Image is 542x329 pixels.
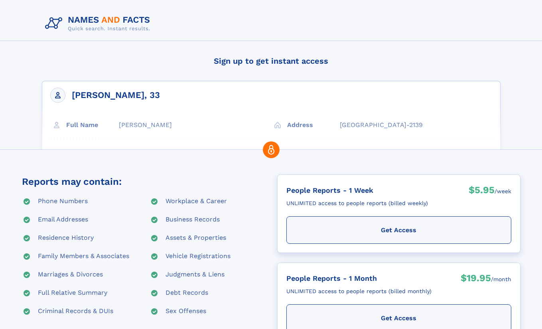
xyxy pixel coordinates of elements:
div: Phone Numbers [38,197,88,206]
div: Judgments & Liens [166,270,225,280]
div: Sex Offenses [166,307,206,316]
div: Get Access [286,216,511,244]
div: Business Records [166,215,220,225]
div: UNLIMITED access to people reports (billed weekly) [286,197,428,210]
div: Full Relative Summary [38,288,107,298]
div: UNLIMITED access to people reports (billed monthly) [286,285,432,298]
div: $19.95 [461,272,491,287]
h4: Sign up to get instant access [42,49,501,73]
div: Debt Records [166,288,208,298]
div: Family Members & Associates [38,252,129,261]
div: /month [491,272,511,287]
div: People Reports - 1 Week [286,184,428,197]
img: Logo Names and Facts [42,13,157,34]
div: Assets & Properties [166,233,226,243]
div: Email Addresses [38,215,88,225]
div: People Reports - 1 Month [286,272,432,285]
div: Vehicle Registrations [166,252,231,261]
div: Workplace & Career [166,197,227,206]
div: Residence History [38,233,94,243]
div: Reports may contain: [22,174,122,189]
div: Criminal Records & DUIs [38,307,113,316]
div: /week [495,184,511,199]
div: $5.95 [469,184,495,199]
div: Marriages & Divorces [38,270,103,280]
